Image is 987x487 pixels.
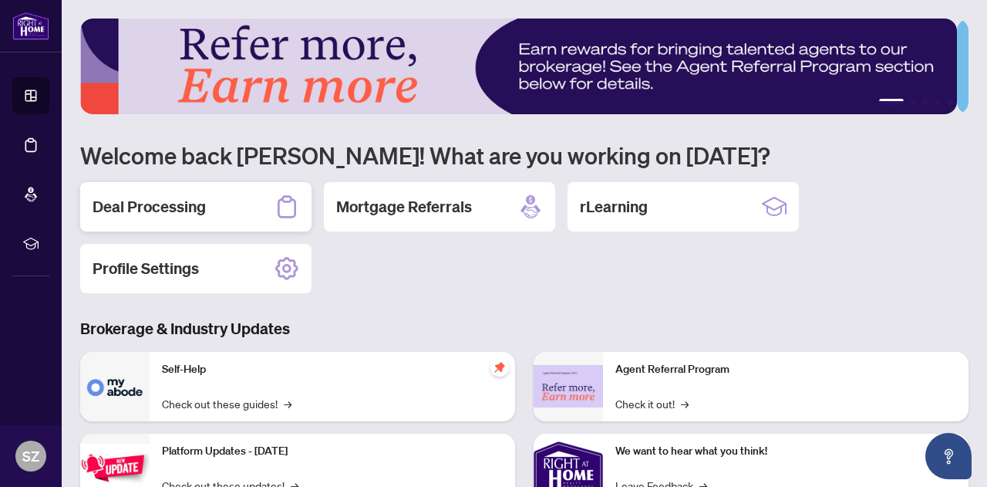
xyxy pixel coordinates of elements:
[12,12,49,40] img: logo
[910,99,916,105] button: 2
[534,365,603,408] img: Agent Referral Program
[925,433,972,479] button: Open asap
[681,395,689,412] span: →
[615,395,689,412] a: Check it out!→
[93,258,199,279] h2: Profile Settings
[80,140,968,170] h1: Welcome back [PERSON_NAME]! What are you working on [DATE]?
[935,99,941,105] button: 4
[80,318,968,340] h3: Brokerage & Industry Updates
[615,361,956,378] p: Agent Referral Program
[947,99,953,105] button: 5
[162,395,291,412] a: Check out these guides!→
[284,395,291,412] span: →
[162,361,503,378] p: Self-Help
[162,443,503,460] p: Platform Updates - [DATE]
[80,19,957,114] img: Slide 0
[615,443,956,460] p: We want to hear what you think!
[922,99,928,105] button: 3
[93,196,206,218] h2: Deal Processing
[879,99,904,105] button: 1
[80,352,150,421] img: Self-Help
[336,196,472,218] h2: Mortgage Referrals
[580,196,648,218] h2: rLearning
[22,445,39,467] span: SZ
[490,358,509,377] span: pushpin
